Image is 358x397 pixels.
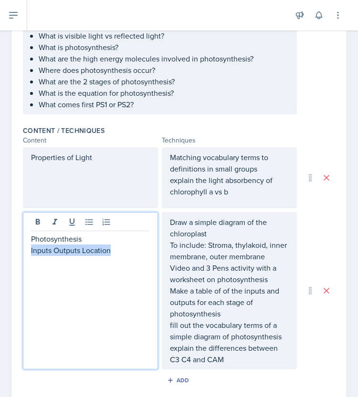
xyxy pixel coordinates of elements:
p: To include: ​Stroma, thylakoid, inner membrane, outer membrane [170,239,289,262]
p: explain the differences between C3 C4 and CAM [170,342,289,365]
p: Photosynthesis [31,233,150,244]
div: Techniques [162,135,297,145]
p: What are the 2 stages of photosynthesis?​ [39,76,289,87]
p: Properties of Light [31,152,150,163]
p: What are the high energy molecules involved in photosynthesis?​ [39,53,289,64]
p: Make a table of of the inputs and outputs for each stage of photosynthesis [170,285,289,319]
p: Inputs Outputs Location [31,244,150,256]
p: Draw a simple diagram of the chloroplast​ [170,216,289,239]
p: Matching vocabulary terms to definitions in small groups [170,152,289,174]
p: explain the light absorbency of chlorophyll a vs b [170,174,289,197]
label: Content / Techniques [23,126,105,135]
p: What is photosynthesis?​ [39,41,289,53]
div: Content [23,135,158,145]
button: Add [164,373,195,387]
p: Video and 3 Pens activity with a worksheet on photosynthesis [170,262,289,285]
p: What is visible light vs reflected light?​ [39,30,289,41]
p: Where does photosynthesis occur?​ [39,64,289,76]
p: What is the equation for photosynthesis?​ [39,87,289,99]
p: fill out the vocabulary terms of a simple diagram of photosynthesis [170,319,289,342]
div: Add [169,377,190,384]
p: What comes first PS1 or PS2? [39,99,289,110]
